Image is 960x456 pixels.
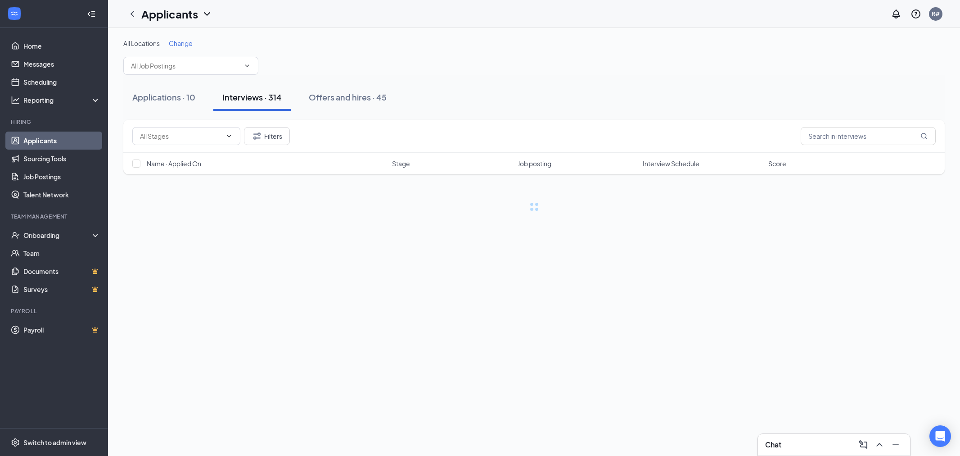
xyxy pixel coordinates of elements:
[891,9,901,19] svg: Notifications
[890,439,901,450] svg: Minimize
[23,96,101,105] div: Reporting
[23,438,86,447] div: Switch to admin view
[147,159,201,168] span: Name · Applied On
[888,438,903,452] button: Minimize
[222,91,282,103] div: Interviews · 314
[309,91,387,103] div: Offers and hires · 45
[23,186,100,204] a: Talent Network
[518,159,551,168] span: Job posting
[11,213,99,220] div: Team Management
[23,150,100,168] a: Sourcing Tools
[10,9,19,18] svg: WorkstreamLogo
[11,231,20,240] svg: UserCheck
[11,307,99,315] div: Payroll
[920,132,928,140] svg: MagnifyingGlass
[243,62,251,69] svg: ChevronDown
[127,9,138,19] svg: ChevronLeft
[765,440,781,450] h3: Chat
[11,438,20,447] svg: Settings
[23,73,100,91] a: Scheduling
[874,439,885,450] svg: ChevronUp
[252,131,262,141] svg: Filter
[141,6,198,22] h1: Applicants
[123,39,160,47] span: All Locations
[169,39,193,47] span: Change
[225,132,233,140] svg: ChevronDown
[87,9,96,18] svg: Collapse
[11,118,99,126] div: Hiring
[23,321,100,339] a: PayrollCrown
[23,168,100,186] a: Job Postings
[858,439,869,450] svg: ComposeMessage
[23,262,100,280] a: DocumentsCrown
[856,438,870,452] button: ComposeMessage
[140,131,222,141] input: All Stages
[643,159,699,168] span: Interview Schedule
[23,244,100,262] a: Team
[23,231,93,240] div: Onboarding
[392,159,410,168] span: Stage
[768,159,786,168] span: Score
[132,91,195,103] div: Applications · 10
[23,132,100,150] a: Applicants
[801,127,936,145] input: Search in interviews
[23,55,100,73] a: Messages
[131,61,240,71] input: All Job Postings
[23,280,100,298] a: SurveysCrown
[910,9,921,19] svg: QuestionInfo
[244,127,290,145] button: Filter Filters
[872,438,887,452] button: ChevronUp
[202,9,212,19] svg: ChevronDown
[11,96,20,105] svg: Analysis
[932,10,940,18] div: R#
[929,425,951,447] div: Open Intercom Messenger
[23,37,100,55] a: Home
